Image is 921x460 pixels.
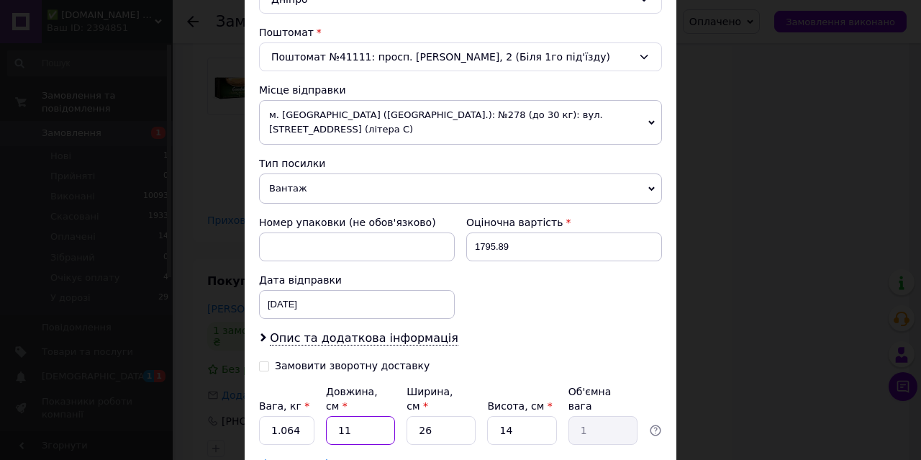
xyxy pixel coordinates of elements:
div: Замовити зворотну доставку [275,360,430,372]
label: Довжина, см [326,386,378,412]
div: Дата відправки [259,273,455,287]
span: Вантаж [259,173,662,204]
div: Оціночна вартість [466,215,662,230]
label: Ширина, см [407,386,453,412]
div: Об'ємна вага [568,384,638,413]
div: Номер упаковки (не обов'язково) [259,215,455,230]
span: м. [GEOGRAPHIC_DATA] ([GEOGRAPHIC_DATA].): №278 (до 30 кг): вул. [STREET_ADDRESS] (літера С) [259,100,662,145]
span: Місце відправки [259,84,346,96]
div: Поштомат №41111: просп. [PERSON_NAME], 2 (Біля 1го під'їзду) [259,42,662,71]
span: Опис та додаткова інформація [270,331,458,346]
label: Вага, кг [259,400,309,412]
label: Висота, см [487,400,552,412]
div: Поштомат [259,25,662,40]
span: Тип посилки [259,158,325,169]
